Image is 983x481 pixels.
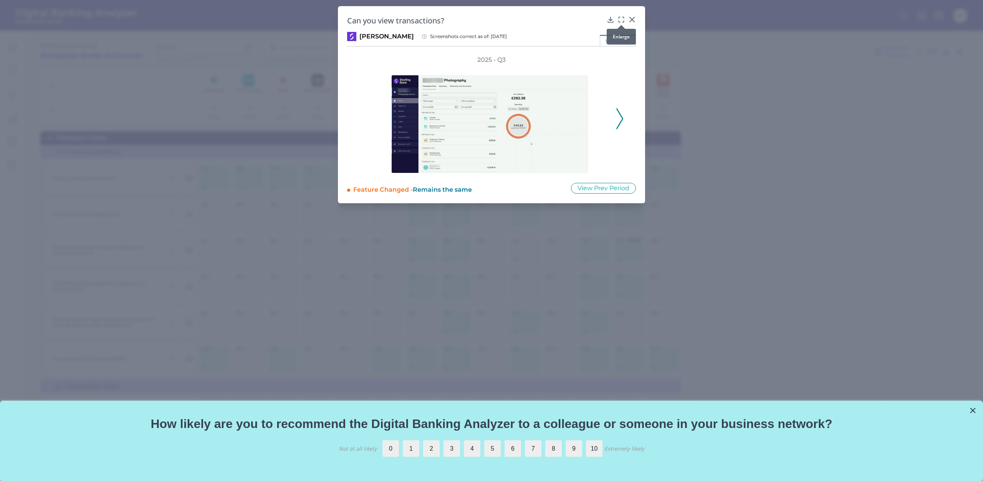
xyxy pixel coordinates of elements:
[484,440,501,457] label: 5
[423,440,440,457] label: 2
[359,32,414,41] span: [PERSON_NAME]
[413,186,472,193] span: Remains the same
[347,15,604,26] h2: Can you view transactions?
[607,29,636,45] div: Enlarge
[382,440,399,457] label: 0
[347,32,356,41] img: Starling
[430,33,507,40] span: Screenshots correct as of: [DATE]
[403,440,419,457] label: 1
[444,440,460,457] label: 3
[339,445,377,452] div: Not at all likely
[969,404,976,416] button: Close
[477,56,506,64] h3: 2025 - Q3
[586,440,602,457] label: 10
[353,182,561,194] div: Feature Changed -
[566,440,582,457] label: 9
[571,183,636,194] button: View Prev Period
[464,440,480,457] label: 4
[391,75,588,173] img: 1185-Q3-2025.png
[545,440,562,457] label: 8
[10,416,973,431] p: How likely are you to recommend the Digital Banking Analyzer to a colleague or someone in your bu...
[600,35,636,46] div: image(s)
[505,440,521,457] label: 6
[525,440,541,457] label: 7
[604,445,644,452] div: Extremely likely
